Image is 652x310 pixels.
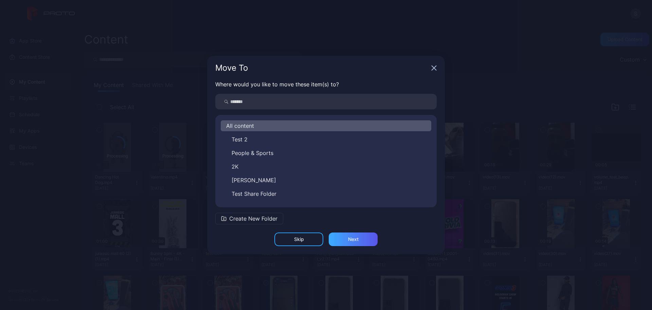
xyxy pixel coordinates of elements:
[232,135,248,143] span: Test 2
[221,148,431,158] button: People & Sports
[215,64,429,72] div: Move To
[329,232,378,246] button: Next
[221,175,431,186] button: [PERSON_NAME]
[232,176,276,184] span: [PERSON_NAME]
[226,122,254,130] span: All content
[221,134,431,145] button: Test 2
[215,80,437,88] p: Where would you like to move these item(s) to?
[232,190,276,198] span: Test Share Folder
[348,237,359,242] div: Next
[221,188,431,199] button: Test Share Folder
[221,161,431,172] button: 2K
[229,214,277,223] span: Create New Folder
[294,237,304,242] div: Skip
[274,232,323,246] button: Skip
[232,149,273,157] span: People & Sports
[215,213,283,224] button: Create New Folder
[232,162,238,171] span: 2K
